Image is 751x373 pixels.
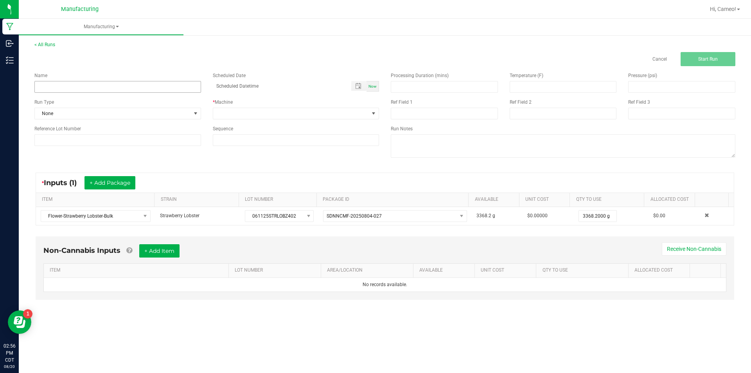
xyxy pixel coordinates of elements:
[351,81,367,91] span: Toggle popup
[161,196,236,203] a: STRAINSortable
[628,73,657,78] span: Pressure (psi)
[42,196,151,203] a: ITEMSortable
[23,309,32,319] iframe: Resource center unread badge
[19,23,183,30] span: Manufacturing
[525,196,567,203] a: Unit CostSortable
[44,178,84,187] span: Inputs (1)
[662,242,726,256] button: Receive Non-Cannabis
[213,81,343,91] input: Scheduled Datetime
[653,213,665,218] span: $0.00
[41,210,151,222] span: NO DATA FOUND
[698,56,718,62] span: Start Run
[701,196,726,203] a: Sortable
[696,267,718,274] a: Sortable
[327,267,410,274] a: AREA/LOCATIONSortable
[650,196,692,203] a: Allocated CostSortable
[50,267,225,274] a: ITEMSortable
[6,40,14,47] inline-svg: Inbound
[492,213,495,218] span: g
[6,56,14,64] inline-svg: Inventory
[35,108,191,119] span: None
[634,267,687,274] a: Allocated CostSortable
[543,267,625,274] a: QTY TO USESortable
[576,196,641,203] a: QTY TO USESortable
[710,6,736,12] span: Hi, Cameo!
[475,196,516,203] a: AVAILABLESortable
[681,52,735,66] button: Start Run
[213,126,233,132] span: Sequence
[61,6,99,13] span: Manufacturing
[19,19,183,35] a: Manufacturing
[327,213,382,219] span: SDNNCMF-20250804-027
[34,73,47,78] span: Name
[510,73,543,78] span: Temperature (F)
[391,126,413,132] span: Run Notes
[510,99,532,105] span: Ref Field 2
[126,246,132,255] a: Add Non-Cannabis items that were also consumed in the run (e.g. gloves and packaging); Also add N...
[476,213,491,218] span: 3368.2
[34,42,55,47] a: < All Runs
[481,267,533,274] a: Unit CostSortable
[84,176,135,189] button: + Add Package
[4,342,15,364] p: 02:56 PM CDT
[368,84,377,88] span: Now
[44,278,726,292] td: No records available.
[235,267,318,274] a: LOT NUMBERSortable
[527,213,548,218] span: $0.00000
[34,126,81,132] span: Reference Lot Number
[245,211,304,222] span: 061125STRLOBZ402
[628,99,650,105] span: Ref Field 3
[160,213,199,218] span: Strawberry Lobster
[245,196,313,203] a: LOT NUMBERSortable
[652,56,667,63] a: Cancel
[391,99,413,105] span: Ref Field 1
[34,99,54,106] span: Run Type
[8,310,31,334] iframe: Resource center
[43,246,120,255] span: Non-Cannabis Inputs
[215,99,233,105] span: Machine
[41,211,140,222] span: Flower-Strawberry Lobster-Bulk
[213,73,246,78] span: Scheduled Date
[419,267,472,274] a: AVAILABLESortable
[4,364,15,369] p: 08/20
[139,244,180,258] button: + Add Item
[323,196,465,203] a: PACKAGE IDSortable
[6,23,14,31] inline-svg: Manufacturing
[391,73,449,78] span: Processing Duration (mins)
